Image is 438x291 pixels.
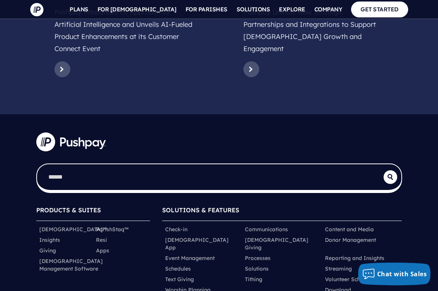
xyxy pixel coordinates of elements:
[325,226,374,233] a: Content and Media
[96,226,128,233] a: ParishStaq™
[245,275,262,283] a: Tithing
[325,254,384,262] a: Reporting and Insights
[358,263,431,285] button: Chat with Sales
[351,2,408,17] a: GET STARTED
[165,226,187,233] a: Check-in
[162,203,402,221] h6: SOLUTIONS & FEATURES
[243,6,384,58] h5: Pushpay Unveils New Strategic Partnerships and Integrations to Support [DEMOGRAPHIC_DATA] Growth ...
[39,236,60,244] a: Insights
[325,265,352,272] a: Streaming
[39,257,103,272] a: [DEMOGRAPHIC_DATA] Management Software
[245,254,271,262] a: Processes
[96,236,107,244] a: Resi
[36,203,150,221] h6: PRODUCTS & SUITES
[96,247,109,254] a: Apps
[325,275,379,283] a: Volunteer Scheduling
[165,275,194,283] a: Text Giving
[165,236,239,251] a: [DEMOGRAPHIC_DATA] App
[165,265,191,272] a: Schedules
[377,270,427,278] span: Chat with Sales
[39,247,56,254] a: Giving
[165,254,215,262] a: Event Management
[325,236,376,244] a: Donor Management
[245,226,288,233] a: Communications
[245,265,269,272] a: Solutions
[39,226,107,233] a: [DEMOGRAPHIC_DATA]™
[54,6,195,58] h5: Pushpay Announces its Approach to Artificial Intelligence and Unveils AI-Fueled Product Enhanceme...
[245,236,319,251] a: [DEMOGRAPHIC_DATA] Giving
